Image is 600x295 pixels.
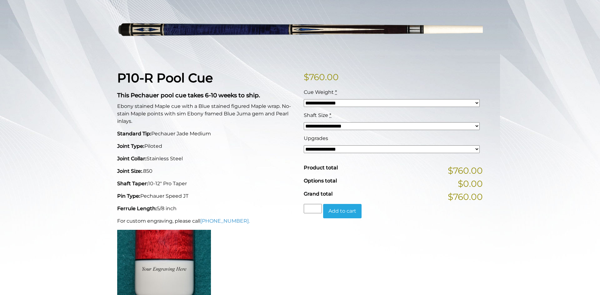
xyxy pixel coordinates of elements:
[117,206,157,211] strong: Ferrule Length:
[117,217,296,225] p: For custom engraving, please call
[117,143,296,150] p: Piloted
[304,204,322,213] input: Product quantity
[304,72,309,82] span: $
[304,112,328,118] span: Shaft Size
[304,72,339,82] bdi: 760.00
[117,192,296,200] p: Pechauer Speed JT
[335,89,337,95] abbr: required
[117,193,140,199] strong: Pin Type:
[304,165,338,171] span: Product total
[117,168,142,174] strong: Joint Size:
[448,190,483,203] span: $760.00
[117,130,296,138] p: Pechauer Jade Medium
[458,177,483,190] span: $0.00
[117,70,213,85] strong: P10-R Pool Cue
[117,167,296,175] p: .850
[117,180,296,187] p: 10-12" Pro Taper
[304,135,328,141] span: Upgrades
[117,92,260,99] strong: This Pechauer pool cue takes 6-10 weeks to ship.
[117,155,296,162] p: Stainless Steel
[304,178,337,184] span: Options total
[448,164,483,177] span: $760.00
[117,205,296,212] p: 5/8 inch
[117,181,148,186] strong: Shaft Taper:
[329,112,331,118] abbr: required
[117,156,147,162] strong: Joint Collar:
[117,131,151,137] strong: Standard Tip:
[323,204,362,218] button: Add to cart
[304,89,334,95] span: Cue Weight
[200,218,250,224] a: [PHONE_NUMBER].
[117,103,296,125] p: Ebony stained Maple cue with a Blue stained figured Maple wrap. No-stain Maple points with sim Eb...
[304,191,332,197] span: Grand total
[117,143,144,149] strong: Joint Type:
